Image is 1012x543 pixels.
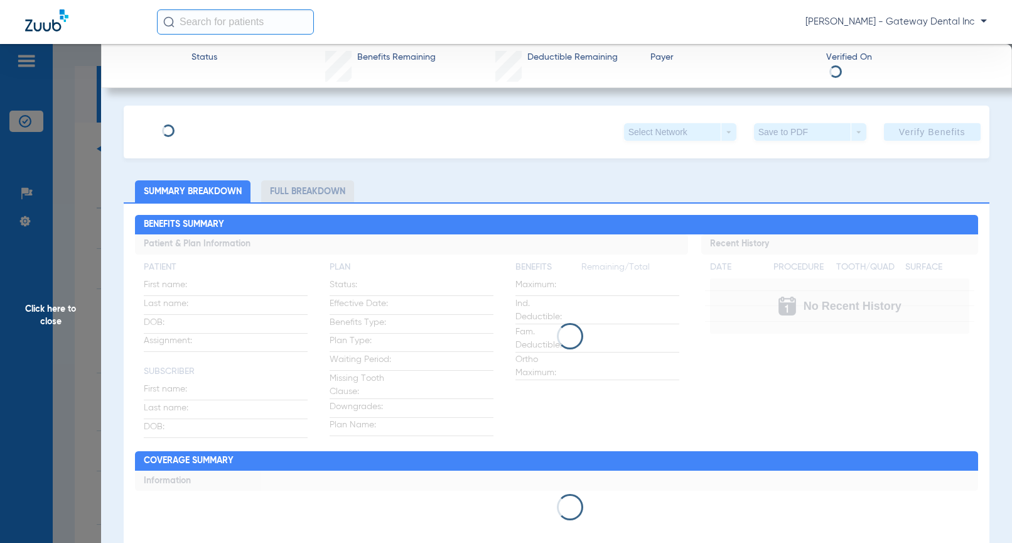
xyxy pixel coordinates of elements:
span: [PERSON_NAME] - Gateway Dental Inc [805,16,987,28]
iframe: Chat Widget [949,483,1012,543]
img: Zuub Logo [25,9,68,31]
li: Summary Breakdown [135,180,250,202]
li: Full Breakdown [261,180,354,202]
h2: Benefits Summary [135,215,978,235]
span: Deductible Remaining [527,51,618,64]
h2: Coverage Summary [135,451,978,471]
span: Payer [650,51,816,64]
span: Verified On [826,51,991,64]
img: Search Icon [163,16,175,28]
input: Search for patients [157,9,314,35]
span: Status [191,51,217,64]
span: Benefits Remaining [357,51,436,64]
